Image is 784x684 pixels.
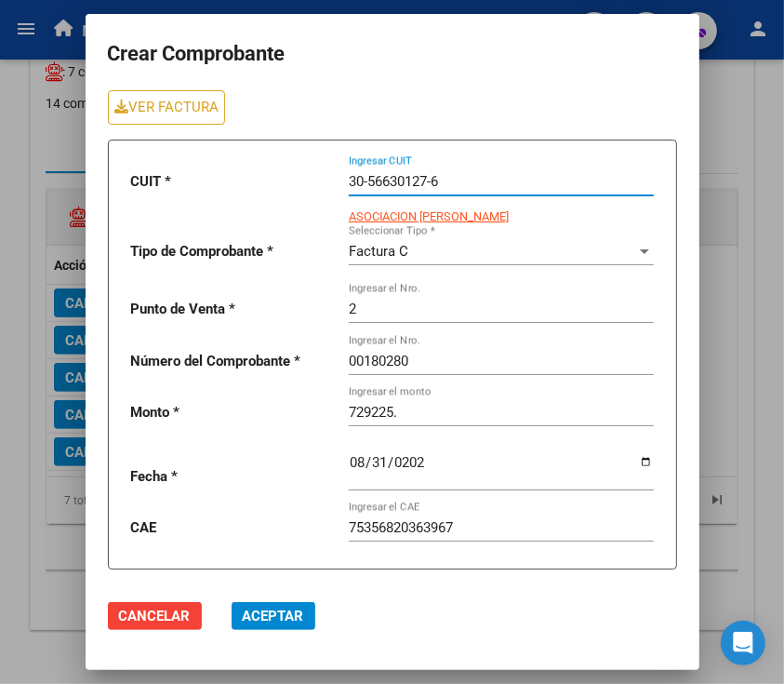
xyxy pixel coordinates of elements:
[108,90,226,125] a: VER FACTURA
[243,608,304,624] span: Aceptar
[131,299,334,320] p: Punto de Venta *
[131,402,334,423] p: Monto *
[349,209,509,223] span: ASOCIACION [PERSON_NAME]
[108,602,202,630] button: Cancelar
[119,608,191,624] span: Cancelar
[131,351,334,372] p: Número del Comprobante *
[349,243,408,260] span: Factura C
[131,517,334,539] p: CAE
[721,621,765,665] div: Open Intercom Messenger
[131,466,334,488] p: Fecha *
[232,602,315,630] button: Aceptar
[131,241,334,262] p: Tipo de Comprobante *
[131,171,334,193] p: CUIT *
[108,36,677,72] h1: Crear Comprobante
